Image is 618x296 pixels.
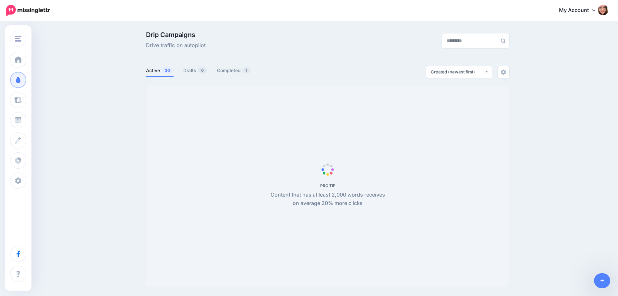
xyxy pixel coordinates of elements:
[183,67,207,74] a: Drafts0
[242,67,250,73] span: 1
[552,3,608,19] a: My Account
[267,183,389,188] h5: PRO TIP
[501,70,506,75] img: settings-grey.png
[162,67,173,73] span: 30
[146,41,206,50] span: Drive traffic on autopilot
[6,5,50,16] img: Missinglettr
[15,36,21,42] img: menu.png
[146,67,174,74] a: Active30
[426,66,492,78] button: Created (newest first)
[146,32,206,38] span: Drip Campaigns
[501,38,505,43] img: search-grey-6.png
[217,67,251,74] a: Completed1
[267,191,389,208] p: Content that has at least 2,000 words receives on average 20% more clicks
[431,69,485,75] div: Created (newest first)
[198,67,207,73] span: 0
